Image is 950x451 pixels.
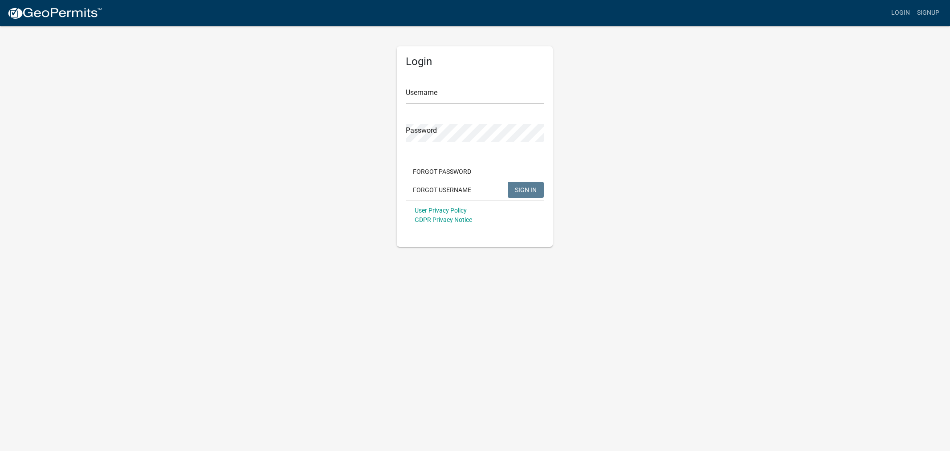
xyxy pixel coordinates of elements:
h5: Login [406,55,544,68]
a: User Privacy Policy [415,207,467,214]
button: Forgot Username [406,182,478,198]
a: GDPR Privacy Notice [415,216,472,223]
span: SIGN IN [515,186,537,193]
button: SIGN IN [508,182,544,198]
a: Login [888,4,913,21]
a: Signup [913,4,943,21]
button: Forgot Password [406,164,478,180]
